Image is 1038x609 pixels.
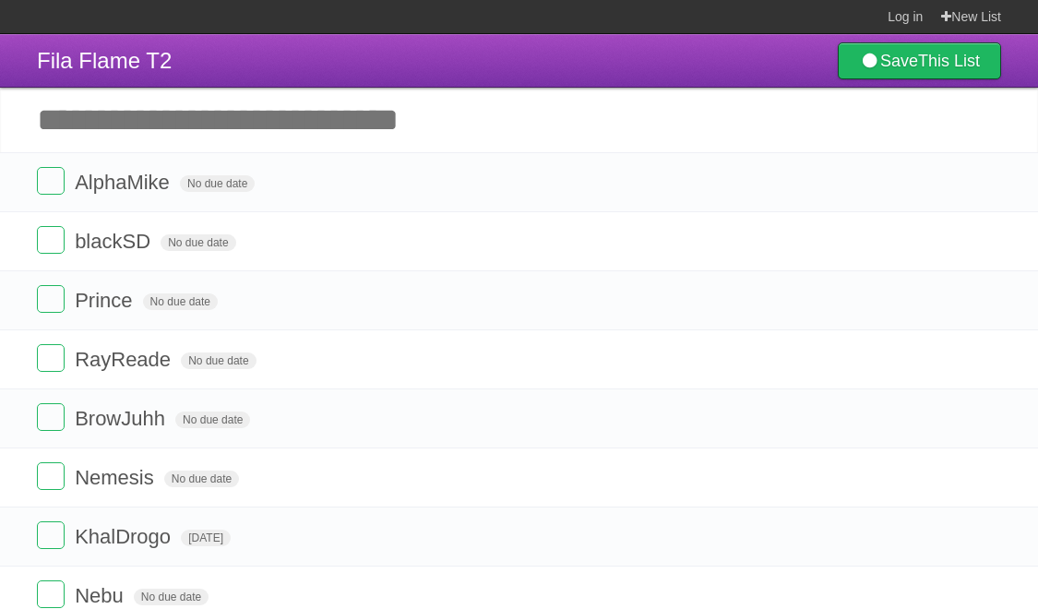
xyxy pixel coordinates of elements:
[75,407,170,430] span: BrowJuhh
[180,175,255,192] span: No due date
[37,580,65,608] label: Done
[164,471,239,487] span: No due date
[181,530,231,546] span: [DATE]
[161,234,235,251] span: No due date
[37,462,65,490] label: Done
[75,525,175,548] span: KhalDrogo
[918,52,980,70] b: This List
[75,289,137,312] span: Prince
[75,348,175,371] span: RayReade
[75,230,155,253] span: blackSD
[75,171,174,194] span: AlphaMike
[838,42,1001,79] a: SaveThis List
[37,226,65,254] label: Done
[75,466,159,489] span: Nemesis
[37,344,65,372] label: Done
[37,167,65,195] label: Done
[143,293,218,310] span: No due date
[75,584,128,607] span: Nebu
[181,352,256,369] span: No due date
[37,521,65,549] label: Done
[37,285,65,313] label: Done
[134,589,209,605] span: No due date
[37,403,65,431] label: Done
[37,48,172,73] span: Fila Flame T2
[175,412,250,428] span: No due date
